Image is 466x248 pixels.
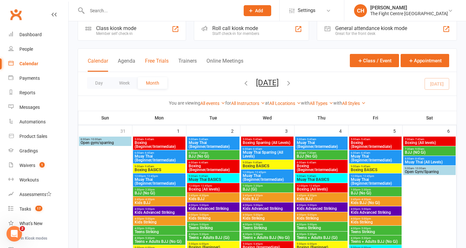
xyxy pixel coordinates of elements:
div: Automations [19,119,46,124]
span: - 5:00pm [252,223,263,226]
th: Sun [78,111,132,125]
span: Boxing Sparring (All Levels) [242,141,292,145]
span: 6:00am [296,161,346,164]
span: - 9:00am [414,148,424,150]
span: Boxing (All levels) [405,141,454,145]
span: - 5:00pm [144,217,155,220]
th: Tue [186,111,240,125]
a: All Types [310,101,333,106]
span: - 6:45am [360,151,370,154]
span: 8:00am [405,157,454,160]
span: - 6:45am [306,161,316,164]
div: Member self check-in [96,31,136,36]
div: 3 [285,125,294,136]
span: - 2:30pm [360,188,371,191]
div: Product Sales [19,134,47,139]
span: - 5:45am [252,138,262,141]
span: Kids BJJ (No Gi) [350,201,400,205]
a: All events [200,101,225,106]
span: 4:00pm [188,223,238,226]
div: Assessments [19,192,51,197]
a: All Locations [269,101,301,106]
span: 4:30pm [296,233,346,236]
span: - 7:30am [306,151,316,154]
span: Teens + Adults BJJ (Gi) [296,236,346,240]
span: - 5:00pm [198,204,209,207]
span: 12:00pm [188,184,238,187]
button: Online Meetings [206,58,243,72]
span: 4:00pm [188,213,238,216]
button: Agenda [118,58,135,72]
span: 9:00am [134,165,184,168]
span: 4:00pm [296,213,346,216]
button: Trainers [178,58,197,72]
span: Add [255,8,263,13]
span: - 4:30pm [252,194,263,197]
span: BJJ (No Gi) [188,154,238,158]
span: 4:30pm [134,237,184,240]
div: Waivers [19,163,35,168]
span: - 5:30pm [360,237,371,240]
span: Boxing BASICS [134,168,184,172]
span: Muay Thai (Beginner/Intermediate) [350,178,400,185]
span: Kids BJJ [242,197,292,201]
span: 6:00am [134,151,184,154]
div: Staff check-in for members [212,31,259,36]
a: Workouts [8,173,68,187]
span: - 7:30am [198,151,208,154]
span: 4:00pm [296,204,346,207]
div: 5 [393,125,402,136]
span: 9:00am [296,175,346,178]
span: - 5:45am [306,138,316,141]
button: Add [244,5,271,16]
span: - 10:00am [414,167,426,170]
span: - 7:45am [414,138,424,141]
span: 8:00am [80,138,130,141]
div: Great for the front desk [335,31,407,36]
a: All Instructors [231,101,265,106]
th: Sat [403,111,457,125]
div: What's New [19,221,43,226]
span: 4:30pm [242,233,292,236]
span: Boxing (Beginner/Intermediate) [188,164,238,172]
span: Teens + Adults BJJ (No Gi) [242,236,292,240]
iframe: Intercom live chat [6,226,22,242]
div: 6 [447,125,456,136]
span: Boxing (Beginner/Intermediate) [296,164,346,172]
span: Muay Thai (Beginner/Intermediate) [134,178,184,185]
span: 4:00pm [242,213,292,216]
span: 4:30pm [350,237,400,240]
span: Teens Striking [134,230,184,234]
span: - 9:45am [144,165,154,168]
div: Dashboard [19,32,42,37]
span: 5:00pm [296,243,346,245]
span: - 5:00pm [198,213,209,216]
input: Search... [85,6,235,15]
span: - 12:45pm [308,184,320,187]
a: Clubworx [8,6,24,23]
a: Gradings [8,144,68,158]
span: Teens Striking [296,226,346,230]
span: Muay Thai BASICS [188,178,238,181]
a: Dashboard [8,27,68,42]
button: Month [138,77,167,89]
div: Class kiosk mode [96,25,136,31]
span: 17 [35,206,42,211]
span: - 9:45am [198,175,208,178]
span: - 12:45pm [254,171,266,174]
span: - 5:00pm [360,217,371,220]
span: - 5:45am [144,138,154,141]
div: Payments [19,76,40,81]
a: Product Sales [8,129,68,144]
span: 12:00pm [242,171,292,174]
span: - 5:00pm [306,213,317,216]
span: 9:00am [188,175,238,178]
span: Muay Thai (Beginner/Intermediate) [296,141,346,149]
span: 1 [39,162,45,168]
a: Assessments [8,187,68,202]
strong: with [301,100,310,106]
span: - 5:30pm [252,233,263,236]
span: - 12:45pm [200,184,212,187]
strong: at [265,100,269,106]
span: 2 [20,226,25,231]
